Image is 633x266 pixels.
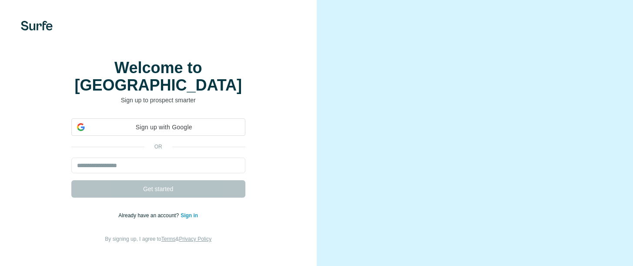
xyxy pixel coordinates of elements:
span: By signing up, I agree to & [105,236,211,242]
p: Sign up to prospect smarter [71,96,245,104]
div: Sign up with Google [71,118,245,136]
h1: Welcome to [GEOGRAPHIC_DATA] [71,59,245,94]
a: Privacy Policy [179,236,211,242]
span: Already have an account? [118,212,181,219]
img: Surfe's logo [21,21,53,30]
span: Sign up with Google [88,123,240,132]
p: or [144,143,172,151]
a: Terms [161,236,176,242]
a: Sign in [181,212,198,219]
